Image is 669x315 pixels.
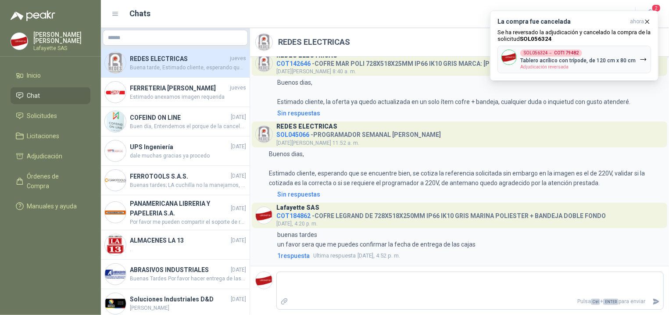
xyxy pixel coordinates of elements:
[269,149,664,188] p: Buenos dias, Estimado cliente, esperando que se encuentre bien, se cotiza la referencia solicitad...
[130,142,229,152] h4: UPS Ingeniería
[105,264,126,285] img: Company Logo
[231,172,246,180] span: [DATE]
[278,36,350,48] h2: REDES ELECTRICAS
[276,53,337,58] h3: REDES ELECTRICAS
[643,6,658,22] button: 2
[130,54,228,64] h4: REDES ELECTRICAS
[231,266,246,274] span: [DATE]
[105,111,126,132] img: Company Logo
[275,190,664,199] a: Sin respuestas
[603,299,619,305] span: ENTER
[101,166,250,195] a: Company LogoFERROTOOLS S.A.S.[DATE]Buenas tardes; LA cuchilla no la manejamos, solo el producto c...
[630,18,644,25] span: ahora
[276,129,441,137] h4: - PROGRAMADOR SEMANAL [PERSON_NAME]
[105,82,126,103] img: Company Logo
[649,294,663,309] button: Enviar
[276,221,318,227] span: [DATE], 4:20 p. m.
[105,140,126,161] img: Company Logo
[497,46,651,73] button: Company LogoSOL056324→COT179482Tablero acrílico con trípode, de 120 cm x 80 cmAdjudicación reversada
[33,46,90,51] p: Lafayette SAS
[277,190,320,199] div: Sin respuestas
[101,195,250,230] a: Company LogoPANAMERICANA LIBRERIA Y PAPELERIA S.A.[DATE]Por favor me pueden compartir el soporte ...
[276,210,606,218] h4: - COFRE LEGRAND DE 728X518X250MM IP66 IK10 GRIS MARINA POLIESTER + BANDEJA DOBLE FONDO
[313,251,356,260] span: Ultima respuesta
[130,181,246,190] span: Buenas tardes; LA cuchilla no la manejamos, solo el producto completo.
[276,124,337,129] h3: REDES ELECTRICAS
[502,50,516,64] img: Company Logo
[105,170,126,191] img: Company Logo
[101,260,250,289] a: Company LogoABRASIVOS INDUSTRIALES[DATE]Buenas Tardes Por favor hacer entrega de las 9 unidades
[105,293,126,314] img: Company Logo
[231,113,246,122] span: [DATE]
[11,11,55,21] img: Logo peakr
[256,55,272,72] img: Company Logo
[130,236,229,245] h4: ALMACENES LA 13
[276,140,359,146] span: [DATE][PERSON_NAME] 11:52 a. m.
[256,272,272,289] img: Company Logo
[101,78,250,107] a: Company LogoFERRETERIA [PERSON_NAME]juevesEstimado anexamos imagen requerida
[130,122,246,131] span: Buen día, Entendemos el porque de la cancelación y solicitamos disculpa por los inconvenientes ca...
[130,7,151,20] h1: Chats
[520,57,636,64] p: Tablero acrílico con trípode, de 120 cm x 80 cm
[277,78,630,107] p: Buenos dias, Estimado cliente, la oferta ya quedo actualizada en un solo ítem cofre + bandeja, cu...
[497,29,651,42] p: Se ha reversado la adjudicación y cancelado la compra de la solicitud
[101,136,250,166] a: Company LogoUPS Ingeniería[DATE]dale muchas gracias ya procedo
[277,108,320,118] div: Sin respuestas
[27,131,60,141] span: Licitaciones
[27,151,63,161] span: Adjudicación
[276,212,311,219] span: COT184862
[276,58,646,66] h4: - COFRE MAR POLI 728X518X25MM IP66 IK10 GRIS MARCA: [PERSON_NAME] REF: 036256 + BANDEJA DOBLE FONDO
[276,68,356,75] span: [DATE][PERSON_NAME] 8:40 a. m.
[130,304,246,312] span: [PERSON_NAME]
[101,107,250,136] a: Company LogoCOFEIND ON LINE[DATE]Buen día, Entendemos el porque de la cancelación y solicitamos d...
[520,50,582,57] div: SOL056324 →
[520,64,569,69] span: Adjudicación reversada
[27,172,82,191] span: Órdenes de Compra
[276,131,309,138] span: SOL045066
[11,67,90,84] a: Inicio
[231,204,246,213] span: [DATE]
[11,107,90,124] a: Solicitudes
[275,108,664,118] a: Sin respuestas
[230,54,246,63] span: jueves
[130,265,229,275] h4: ABRASIVOS INDUSTRIALES
[11,128,90,144] a: Licitaciones
[101,230,250,260] a: Company LogoALMACENES LA 13[DATE].
[313,251,400,260] span: [DATE], 4:52 p. m.
[130,113,229,122] h4: COFEIND ON LINE
[292,294,649,309] p: Pulsa + para enviar
[130,275,246,283] span: Buenas Tardes Por favor hacer entrega de las 9 unidades
[130,294,229,304] h4: Soluciones Industriales D&D
[276,60,311,67] span: COT142646
[275,251,664,261] a: 1respuestaUltima respuesta[DATE], 4:52 p. m.
[231,295,246,304] span: [DATE]
[230,84,246,92] span: jueves
[130,152,246,160] span: dale muchas gracias ya procedo
[27,201,77,211] span: Manuales y ayuda
[554,51,579,55] b: COT179482
[130,218,246,226] span: Por favor me pueden compartir el soporte de recibido ya que no se encuentra la mercancía
[130,64,246,72] span: Buena tarde, Estimado cliente, esperando que se encuentre bien, informo que las cajas ya fueron e...
[231,236,246,245] span: [DATE]
[105,52,126,73] img: Company Logo
[33,32,90,44] p: [PERSON_NAME] [PERSON_NAME]
[130,199,229,218] h4: PANAMERICANA LIBRERIA Y PAPELERIA S.A.
[231,143,246,151] span: [DATE]
[11,87,90,104] a: Chat
[276,205,319,210] h3: Lafayette SAS
[105,234,126,255] img: Company Logo
[11,148,90,165] a: Adjudicación
[27,71,41,80] span: Inicio
[130,172,229,181] h4: FERROTOOLS S.A.S.
[520,36,552,42] b: SOL056324
[591,299,600,305] span: Ctrl
[497,18,626,25] h3: La compra fue cancelada
[130,83,228,93] h4: FERRETERIA [PERSON_NAME]
[256,207,272,224] img: Company Logo
[130,93,246,101] span: Estimado anexamos imagen requerida
[651,4,661,12] span: 2
[490,11,658,81] button: La compra fue canceladaahora Se ha reversado la adjudicación y cancelado la compra de la solicitu...
[101,48,250,78] a: Company LogoREDES ELECTRICASjuevesBuena tarde, Estimado cliente, esperando que se encuentre bien,...
[11,33,28,50] img: Company Logo
[27,111,57,121] span: Solicitudes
